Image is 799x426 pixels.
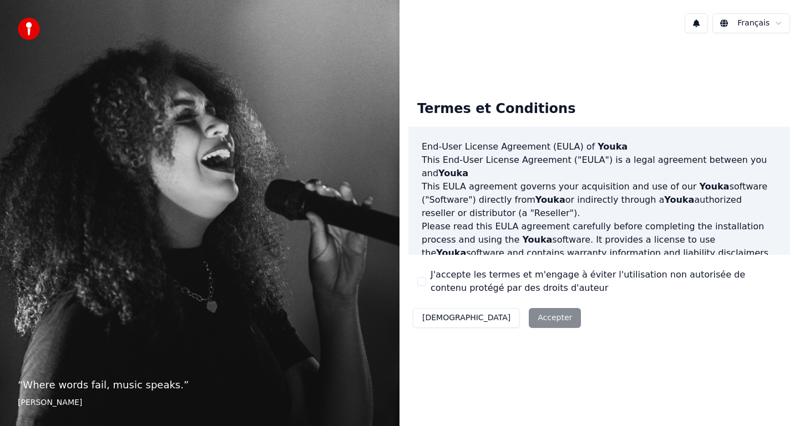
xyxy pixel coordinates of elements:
img: youka [18,18,40,40]
label: J'accepte les termes et m'engage à éviter l'utilisation non autorisée de contenu protégé par des ... [431,268,781,295]
p: Please read this EULA agreement carefully before completing the installation process and using th... [422,220,777,260]
p: “ Where words fail, music speaks. ” [18,377,382,393]
span: Youka [699,181,729,192]
span: Youka [438,168,468,178]
span: Youka [598,141,628,152]
button: [DEMOGRAPHIC_DATA] [413,308,520,328]
h3: End-User License Agreement (EULA) of [422,140,777,153]
span: Youka [664,194,694,205]
span: Youka [535,194,565,205]
span: Youka [436,248,466,258]
p: This End-User License Agreement ("EULA") is a legal agreement between you and [422,153,777,180]
p: This EULA agreement governs your acquisition and use of our software ("Software") directly from o... [422,180,777,220]
span: Youka [522,234,552,245]
div: Termes et Conditions [408,91,584,127]
footer: [PERSON_NAME] [18,397,382,408]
